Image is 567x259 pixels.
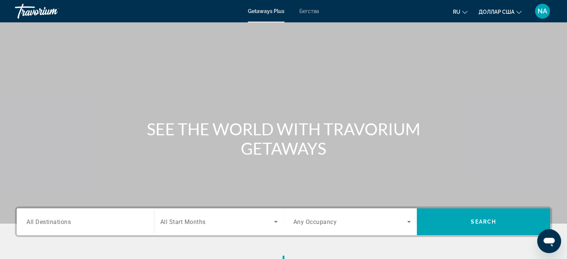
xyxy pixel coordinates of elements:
div: Search widget [17,208,550,235]
a: Бегства [299,8,319,14]
a: Getaways Plus [248,8,284,14]
button: Изменить язык [453,6,467,17]
h1: SEE THE WORLD WITH TRAVORIUM GETAWAYS [144,119,423,158]
span: Search [471,219,496,225]
font: доллар США [479,9,514,15]
button: Search [417,208,550,235]
a: Травориум [15,1,89,21]
font: NA [538,7,547,15]
span: Any Occupancy [293,218,337,225]
button: Изменить валюту [479,6,522,17]
iframe: Кнопка для запуска окна сообщений [537,229,561,253]
span: All Destinations [26,218,71,225]
font: ru [453,9,460,15]
button: Меню пользователя [533,3,552,19]
span: All Start Months [160,218,206,225]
